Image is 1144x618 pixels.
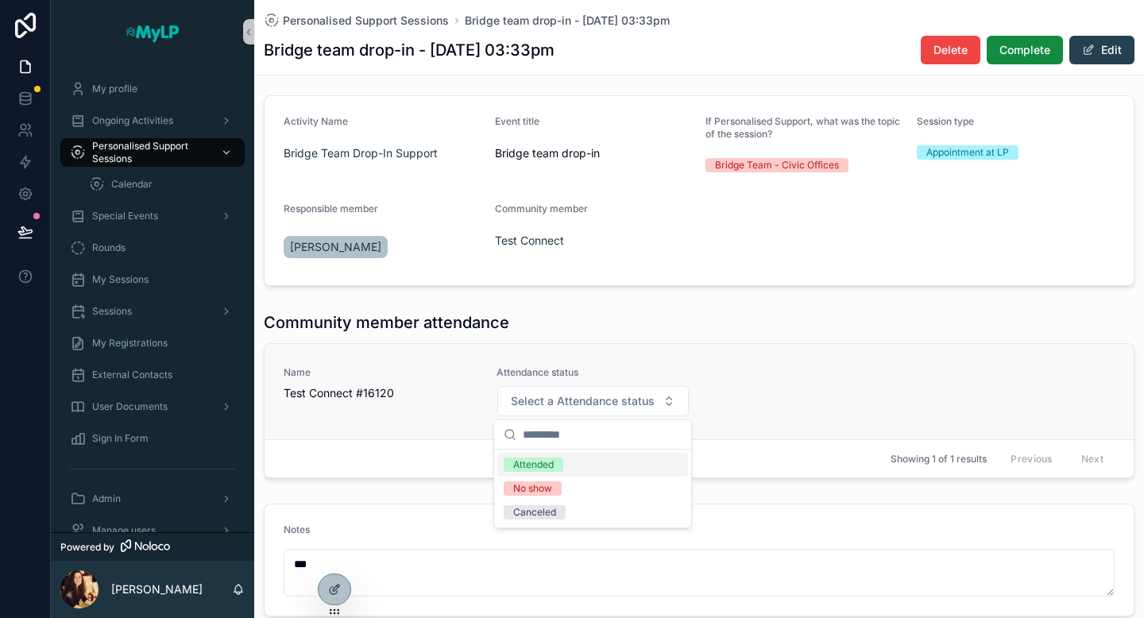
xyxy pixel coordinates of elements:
[60,329,245,357] a: My Registrations
[51,64,254,532] div: scrollable content
[60,392,245,421] a: User Documents
[284,523,310,535] span: Notes
[60,265,245,294] a: My Sessions
[92,369,172,381] span: External Contacts
[513,505,556,520] div: Canceled
[284,366,477,379] span: Name
[264,311,509,334] h1: Community member attendance
[926,145,1009,160] div: Appointment at LP
[513,481,552,496] div: No show
[497,366,690,379] span: Attendance status
[60,234,245,262] a: Rounds
[92,432,149,445] span: Sign In Form
[60,297,245,326] a: Sessions
[511,393,655,409] span: Select a Attendance status
[92,524,156,537] span: Manage users
[284,115,348,127] span: Activity Name
[495,203,588,214] span: Community member
[999,42,1050,58] span: Complete
[264,39,555,61] h1: Bridge team drop-in - [DATE] 03:33pm
[60,485,245,513] a: Admin
[79,170,245,199] a: Calendar
[497,386,690,416] button: Select Button
[111,178,153,191] span: Calendar
[465,13,670,29] a: Bridge team drop-in - [DATE] 03:33pm
[111,581,203,597] p: [PERSON_NAME]
[284,236,388,258] a: [PERSON_NAME]
[60,75,245,103] a: My profile
[92,83,137,95] span: My profile
[495,115,539,127] span: Event title
[60,361,245,389] a: External Contacts
[92,241,126,254] span: Rounds
[60,424,245,453] a: Sign In Form
[92,210,158,222] span: Special Events
[290,239,381,255] span: [PERSON_NAME]
[284,385,477,401] span: Test Connect #16120
[92,305,132,318] span: Sessions
[51,532,254,561] a: Powered by
[60,202,245,230] a: Special Events
[715,158,839,172] div: Bridge Team - Civic Offices
[921,36,980,64] button: Delete
[92,140,208,165] span: Personalised Support Sessions
[92,492,121,505] span: Admin
[933,42,968,58] span: Delete
[1069,36,1134,64] button: Edit
[60,106,245,135] a: Ongoing Activities
[513,458,554,472] div: Attended
[283,13,449,29] span: Personalised Support Sessions
[705,115,900,140] span: If Personalised Support, what was the topic of the session?
[494,450,691,527] div: Suggestions
[92,114,173,127] span: Ongoing Activities
[987,36,1063,64] button: Complete
[495,145,694,161] span: Bridge team drop-in
[92,273,149,286] span: My Sessions
[92,400,168,413] span: User Documents
[264,13,449,29] a: Personalised Support Sessions
[125,19,180,44] img: App logo
[60,516,245,545] a: Manage users
[92,337,168,350] span: My Registrations
[284,203,378,214] span: Responsible member
[917,115,974,127] span: Session type
[60,138,245,167] a: Personalised Support Sessions
[60,541,114,554] span: Powered by
[495,233,564,249] a: Test Connect
[891,453,987,465] span: Showing 1 of 1 results
[284,145,438,161] a: Bridge Team Drop-In Support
